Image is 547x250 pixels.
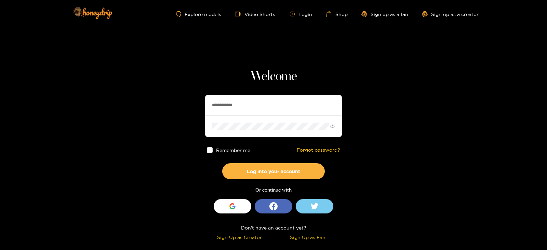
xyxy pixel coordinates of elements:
[361,11,408,17] a: Sign up as a fan
[297,147,340,153] a: Forgot password?
[330,124,335,128] span: eye-invisible
[235,11,244,17] span: video-camera
[205,224,342,232] div: Don't have an account yet?
[207,233,272,241] div: Sign Up as Creator
[289,12,312,17] a: Login
[235,11,275,17] a: Video Shorts
[222,163,325,179] button: Log into your account
[275,233,340,241] div: Sign Up as Fan
[216,148,250,153] span: Remember me
[176,11,221,17] a: Explore models
[205,68,342,85] h1: Welcome
[205,186,342,194] div: Or continue with
[422,11,479,17] a: Sign up as a creator
[326,11,348,17] a: Shop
